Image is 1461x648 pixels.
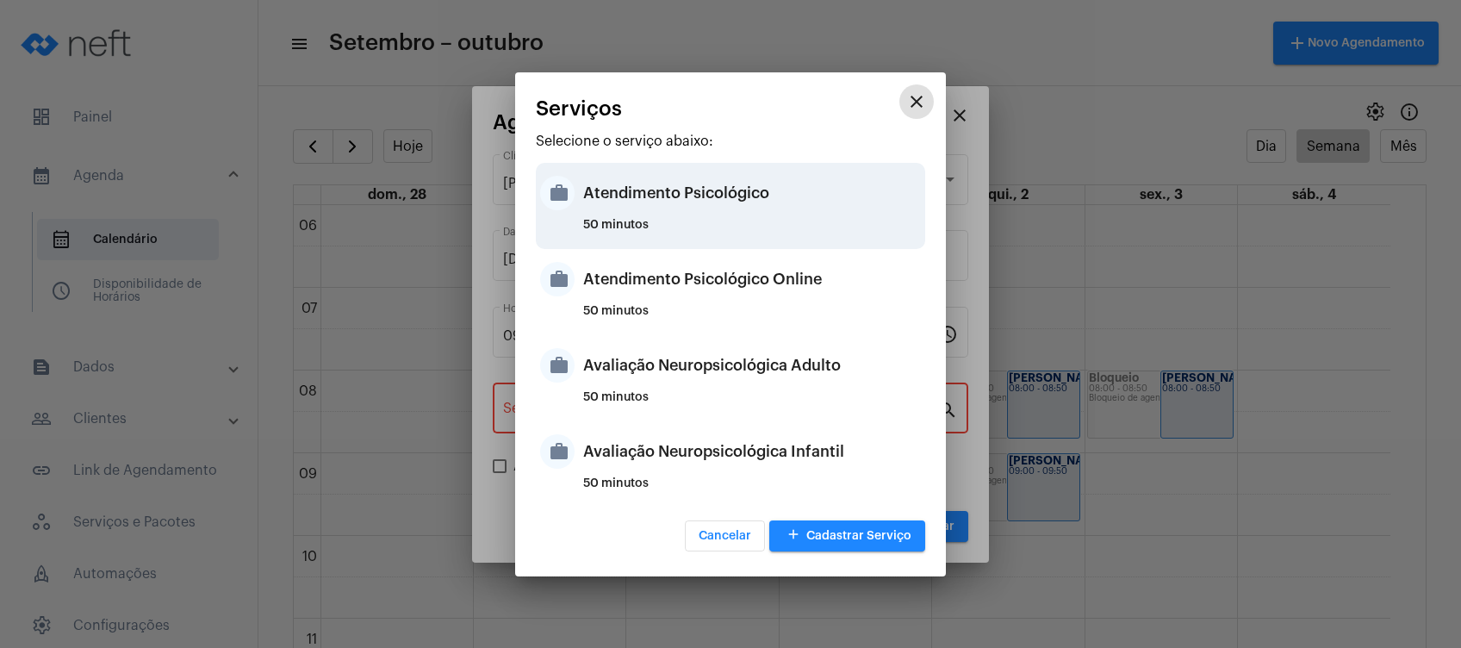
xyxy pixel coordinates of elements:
[583,253,921,305] div: Atendimento Psicológico Online
[906,91,927,112] mat-icon: close
[540,262,575,296] mat-icon: work
[540,348,575,383] mat-icon: work
[783,530,911,542] span: Cadastrar Serviço
[536,134,925,149] p: Selecione o serviço abaixo:
[540,176,575,210] mat-icon: work
[583,340,921,391] div: Avaliação Neuropsicológica Adulto
[583,477,921,503] div: 50 minutos
[536,97,622,120] span: Serviços
[583,305,921,331] div: 50 minutos
[699,530,751,542] span: Cancelar
[583,167,921,219] div: Atendimento Psicológico
[769,520,925,551] button: Cadastrar Serviço
[583,426,921,477] div: Avaliação Neuropsicológica Infantil
[783,524,804,547] mat-icon: add
[583,219,921,245] div: 50 minutos
[583,391,921,417] div: 50 minutos
[685,520,765,551] button: Cancelar
[540,434,575,469] mat-icon: work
